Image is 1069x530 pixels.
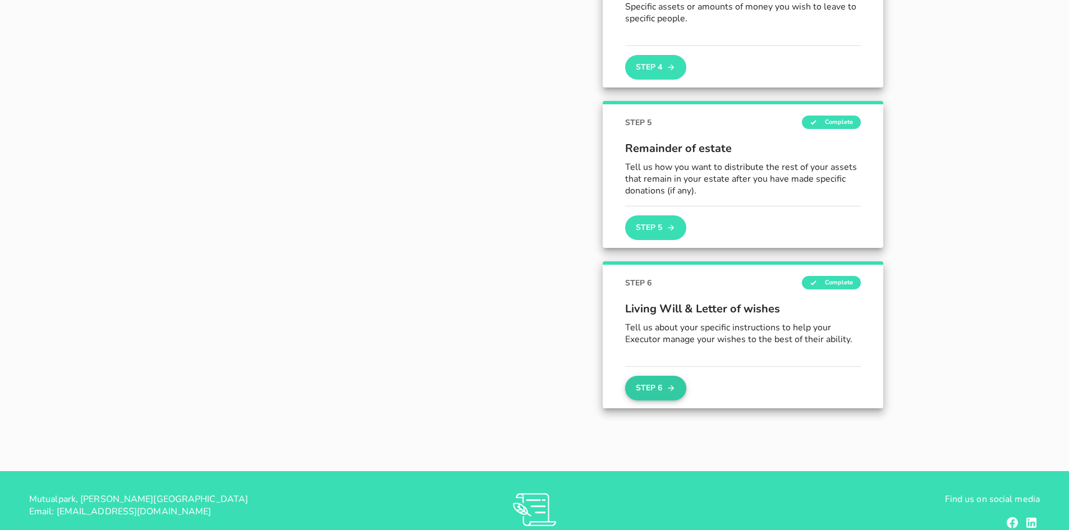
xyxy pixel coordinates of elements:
[625,162,861,196] p: Tell us how you want to distribute the rest of your assets that remain in your estate after you h...
[625,301,861,317] span: Living Will & Letter of wishes
[625,277,652,289] span: STEP 6
[802,116,861,129] span: Complete
[625,117,652,128] span: STEP 5
[513,493,556,526] img: RVs0sauIwKhMoGR03FLGkjXSOVwkZRnQsltkF0QxpTsornXsmh1o7vbL94pqF3d8sZvAAAAAElFTkSuQmCC
[703,493,1040,505] p: Find us on social media
[625,140,861,157] span: Remainder of estate
[625,55,686,80] button: Step 4
[802,276,861,289] span: Complete
[625,322,861,345] p: Tell us about your specific instructions to help your Executor manage your wishes to the best of ...
[625,376,686,400] button: Step 6
[29,505,212,518] span: Email: [EMAIL_ADDRESS][DOMAIN_NAME]
[29,493,248,505] span: Mutualpark, [PERSON_NAME][GEOGRAPHIC_DATA]
[625,1,861,25] p: Specific assets or amounts of money you wish to leave to specific people.
[625,215,686,240] button: Step 5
